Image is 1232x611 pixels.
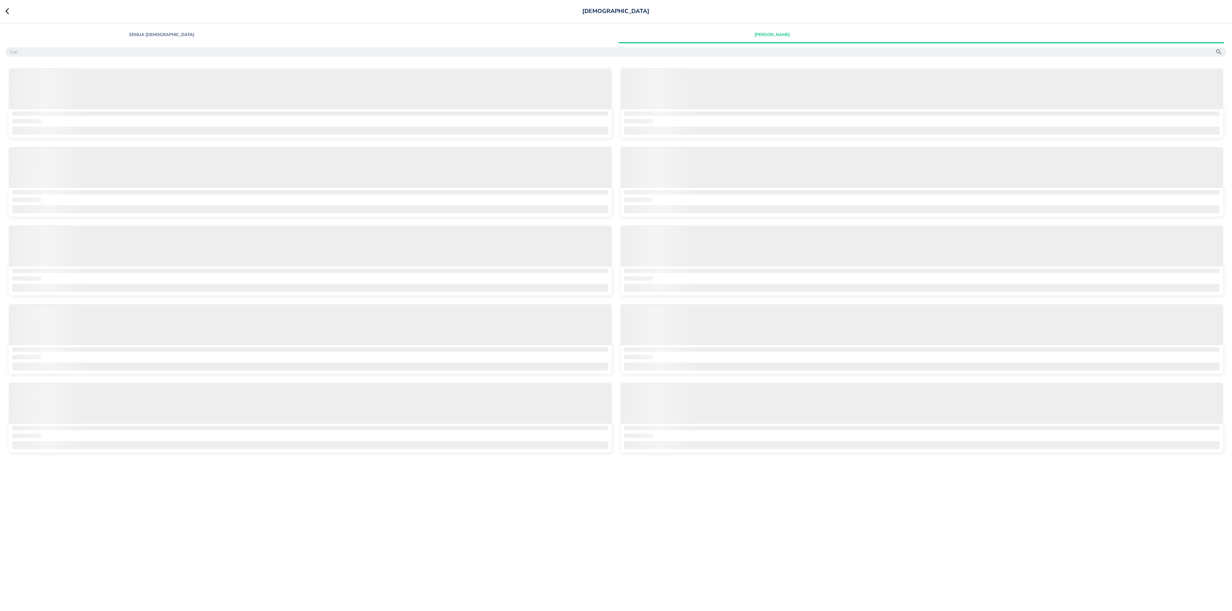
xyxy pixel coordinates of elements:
span: ‌ [12,434,41,438]
span: ‌ [12,347,608,352]
span: ‌ [624,127,1220,135]
span: ‌ [9,148,612,188]
span: ‌ [12,355,41,359]
span: ‌ [9,305,612,345]
span: ‌ [624,434,653,438]
div: loyalty history tabs [5,26,1227,41]
span: ‌ [12,269,608,273]
span: ‌ [12,205,608,213]
span: ‌ [624,441,1220,449]
span: ‌ [12,284,608,292]
span: ‌ [9,384,612,424]
span: ‌ [624,426,1220,430]
span: ‌ [624,119,653,123]
span: ‌ [12,198,41,202]
span: ‌ [9,70,612,109]
span: ‌ [624,111,1220,116]
span: ‌ [12,190,608,194]
span: ‌ [624,269,1220,273]
input: Cari [8,49,1213,54]
span: ‌ [12,362,608,370]
span: ‌ [9,227,612,267]
span: ‌ [624,198,653,202]
span: ‌ [621,305,1224,345]
span: ‌ [621,384,1224,424]
span: ‌ [624,276,653,281]
span: ‌ [12,276,41,281]
span: ‌ [624,190,1220,194]
span: Semua [DEMOGRAPHIC_DATA] [12,31,311,38]
span: ‌ [621,148,1224,188]
span: ‌ [12,441,608,449]
div: [DEMOGRAPHIC_DATA] [5,7,1227,15]
span: ‌ [624,205,1220,213]
button: Clear [1214,47,1224,57]
span: ‌ [12,111,608,116]
span: ‌ [624,362,1220,370]
span: ‌ [12,127,608,135]
span: [PERSON_NAME] [623,31,922,38]
a: [PERSON_NAME] [618,28,1225,41]
span: ‌ [12,119,41,123]
span: ‌ [624,355,653,359]
span: ‌ [621,70,1224,109]
span: ‌ [624,284,1220,292]
a: Semua [DEMOGRAPHIC_DATA] [8,28,614,41]
span: ‌ [621,227,1224,267]
span: ‌ [624,347,1220,352]
span: ‌ [12,426,608,430]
